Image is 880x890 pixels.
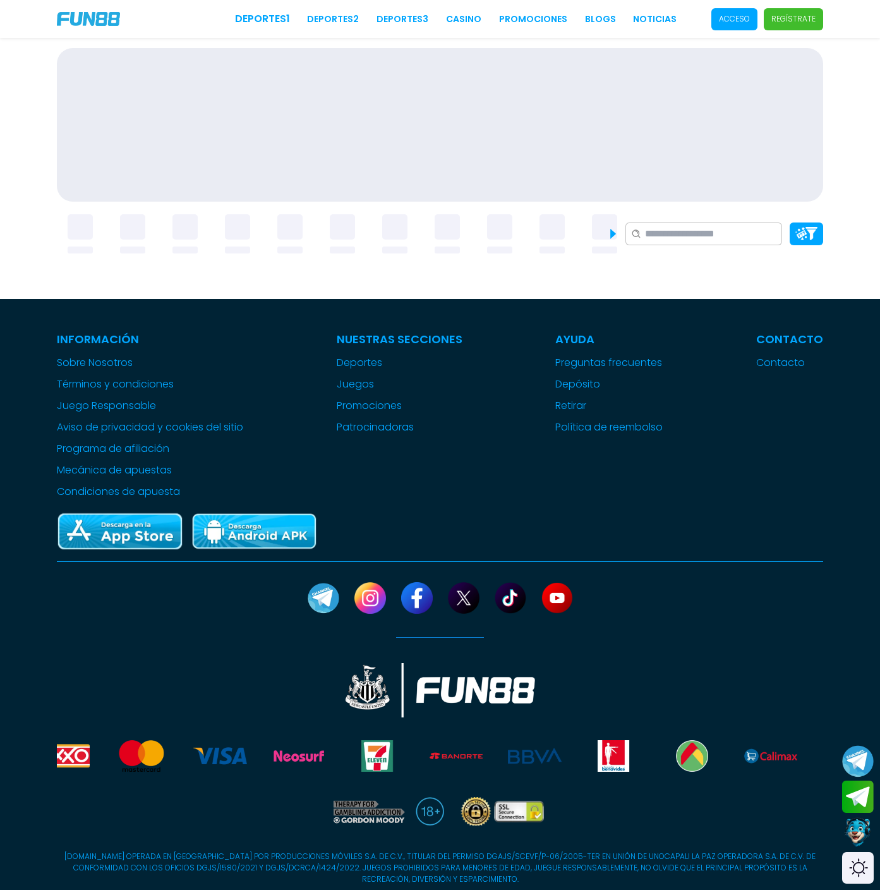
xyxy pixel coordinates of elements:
a: Juego Responsable [57,398,243,413]
img: New Castle [346,663,535,717]
a: Deportes1 [235,11,290,27]
p: [DOMAIN_NAME] OPERADA EN [GEOGRAPHIC_DATA] POR PRODUCCIONES MÓVILES S.A. DE C.V., TITULAR DEL PER... [57,851,823,885]
img: Benavides [587,740,640,772]
a: Retirar [555,398,663,413]
button: Juegos [337,377,374,392]
button: Join telegram channel [842,745,874,777]
a: Contacto [756,355,823,370]
a: Depósito [555,377,663,392]
a: Mecánica de apuestas [57,463,243,478]
a: NOTICIAS [633,13,677,26]
img: SSL [457,797,549,826]
button: Join telegram [842,781,874,814]
a: Términos y condiciones [57,377,243,392]
img: Play Store [191,512,317,552]
a: Promociones [499,13,567,26]
p: Regístrate [771,13,816,25]
img: Mastercard [115,740,168,772]
img: Neosurf [272,740,325,772]
img: Platform Filter [795,227,817,240]
a: Deportes [337,355,462,370]
a: Aviso de privacidad y cookies del sitio [57,420,243,435]
p: Ayuda [555,331,663,348]
a: Preguntas frecuentes [555,355,663,370]
a: CASINO [446,13,481,26]
img: Banorte [430,740,483,772]
a: BLOGS [585,13,616,26]
a: Deportes2 [307,13,359,26]
img: Company Logo [57,12,120,26]
a: Promociones [337,398,462,413]
p: Información [57,331,243,348]
img: Bodegaaurrera [665,740,718,772]
p: Acceso [719,13,750,25]
img: Seven Eleven [351,740,404,772]
img: BBVA [508,740,561,772]
img: therapy for gaming addiction gordon moody [331,797,405,826]
img: 18 plus [416,797,444,826]
img: App Store [57,512,183,552]
a: Deportes3 [377,13,428,26]
a: Política de reembolso [555,420,663,435]
p: Nuestras Secciones [337,331,462,348]
img: Visa [193,740,246,772]
img: Calimax [744,740,797,772]
img: Oxxo [36,740,89,772]
a: Programa de afiliación [57,441,243,456]
a: Condiciones de apuesta [57,484,243,499]
a: Read more about Gambling Therapy [331,797,405,826]
p: Contacto [756,331,823,348]
button: Contact customer service [842,816,874,849]
a: Patrocinadoras [337,420,462,435]
div: Switch theme [842,852,874,884]
a: Sobre Nosotros [57,355,243,370]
